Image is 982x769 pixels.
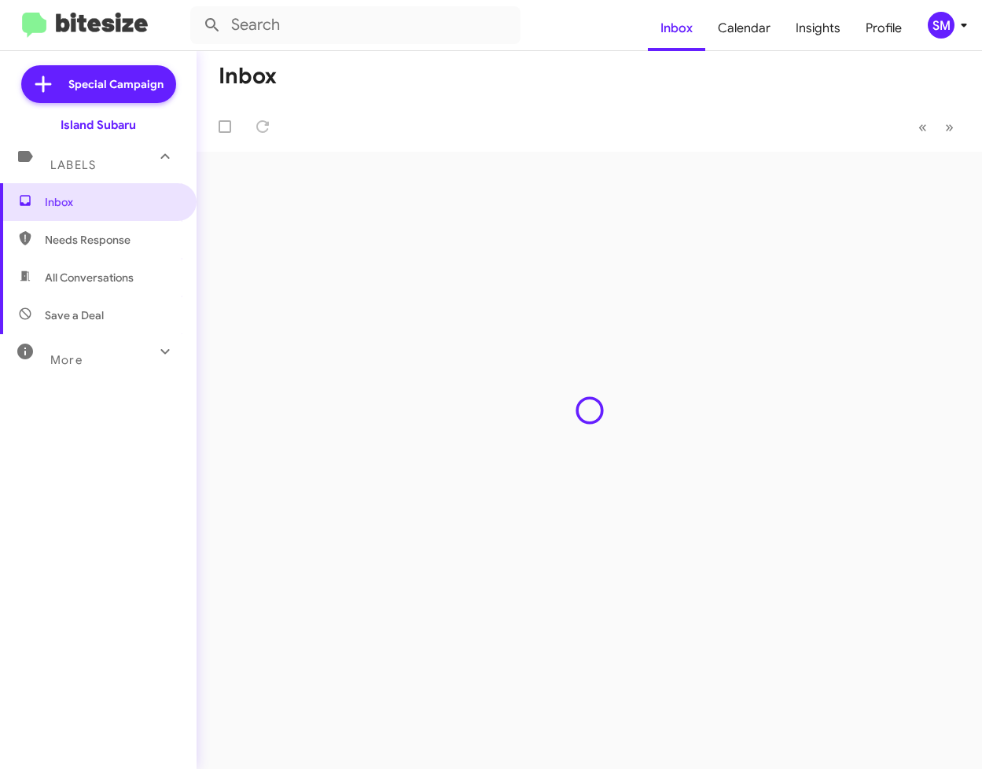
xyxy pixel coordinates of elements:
[945,117,954,137] span: »
[219,64,277,89] h1: Inbox
[705,6,783,51] a: Calendar
[50,353,83,367] span: More
[45,307,104,323] span: Save a Deal
[936,111,963,143] button: Next
[45,270,134,285] span: All Conversations
[68,76,164,92] span: Special Campaign
[928,12,954,39] div: SM
[190,6,520,44] input: Search
[909,111,936,143] button: Previous
[61,117,136,133] div: Island Subaru
[45,232,178,248] span: Needs Response
[45,194,178,210] span: Inbox
[914,12,965,39] button: SM
[50,158,96,172] span: Labels
[910,111,963,143] nav: Page navigation example
[918,117,927,137] span: «
[783,6,853,51] a: Insights
[853,6,914,51] a: Profile
[21,65,176,103] a: Special Campaign
[648,6,705,51] a: Inbox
